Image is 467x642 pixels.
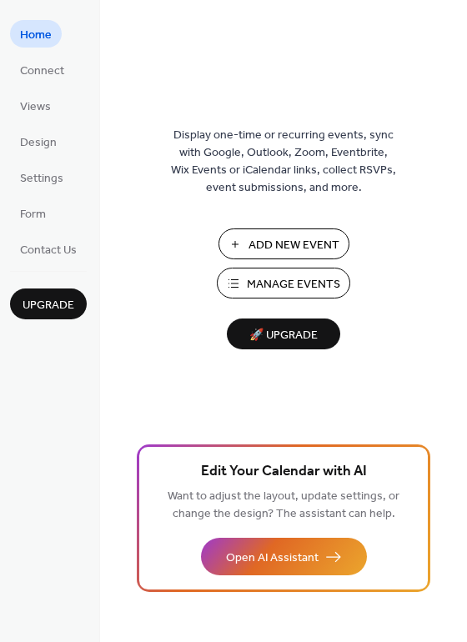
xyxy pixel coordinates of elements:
[10,56,74,83] a: Connect
[20,134,57,152] span: Design
[171,127,396,197] span: Display one-time or recurring events, sync with Google, Outlook, Zoom, Eventbrite, Wix Events or ...
[20,63,64,80] span: Connect
[227,318,340,349] button: 🚀 Upgrade
[20,98,51,116] span: Views
[10,288,87,319] button: Upgrade
[10,128,67,155] a: Design
[226,549,319,567] span: Open AI Assistant
[20,242,77,259] span: Contact Us
[249,237,339,254] span: Add New Event
[10,199,56,227] a: Form
[10,92,61,119] a: Views
[201,460,367,484] span: Edit Your Calendar with AI
[247,276,340,293] span: Manage Events
[237,324,330,347] span: 🚀 Upgrade
[23,297,74,314] span: Upgrade
[10,163,73,191] a: Settings
[20,170,63,188] span: Settings
[168,485,399,525] span: Want to adjust the layout, update settings, or change the design? The assistant can help.
[20,27,52,44] span: Home
[201,538,367,575] button: Open AI Assistant
[20,206,46,223] span: Form
[218,228,349,259] button: Add New Event
[217,268,350,298] button: Manage Events
[10,235,87,263] a: Contact Us
[10,20,62,48] a: Home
